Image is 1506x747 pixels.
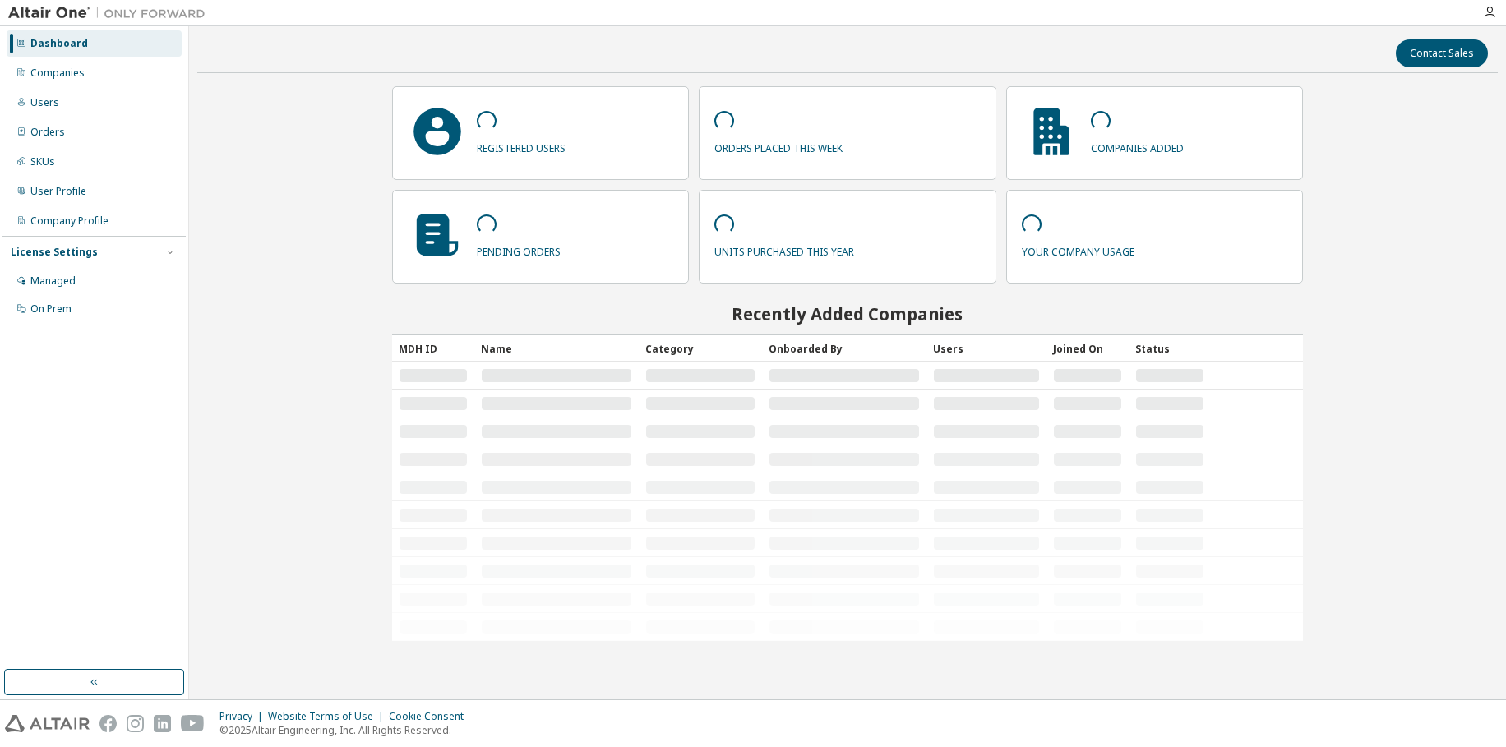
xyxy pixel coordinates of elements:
[392,303,1302,325] h2: Recently Added Companies
[477,240,561,259] p: pending orders
[1396,39,1488,67] button: Contact Sales
[645,335,755,362] div: Category
[30,37,88,50] div: Dashboard
[30,155,55,168] div: SKUs
[389,710,474,723] div: Cookie Consent
[933,335,1039,362] div: Users
[30,185,86,198] div: User Profile
[11,246,98,259] div: License Settings
[1091,136,1184,155] p: companies added
[181,715,205,732] img: youtube.svg
[30,274,76,288] div: Managed
[1135,335,1204,362] div: Status
[481,335,632,362] div: Name
[154,715,171,732] img: linkedin.svg
[1022,240,1134,259] p: your company usage
[268,710,389,723] div: Website Terms of Use
[219,710,268,723] div: Privacy
[30,67,85,80] div: Companies
[8,5,214,21] img: Altair One
[30,214,109,228] div: Company Profile
[714,240,854,259] p: units purchased this year
[99,715,117,732] img: facebook.svg
[30,126,65,139] div: Orders
[399,335,468,362] div: MDH ID
[1053,335,1122,362] div: Joined On
[30,302,72,316] div: On Prem
[477,136,566,155] p: registered users
[5,715,90,732] img: altair_logo.svg
[219,723,474,737] p: © 2025 Altair Engineering, Inc. All Rights Reserved.
[769,335,920,362] div: Onboarded By
[30,96,59,109] div: Users
[127,715,144,732] img: instagram.svg
[714,136,843,155] p: orders placed this week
